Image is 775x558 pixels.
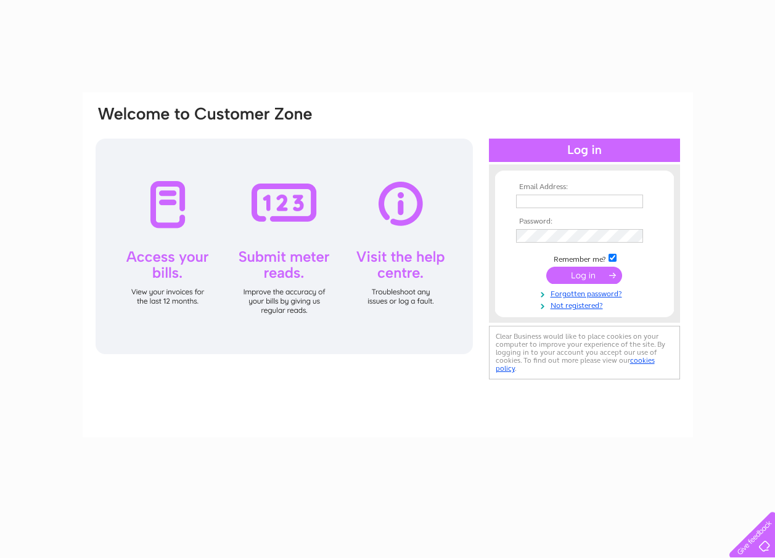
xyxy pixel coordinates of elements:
td: Remember me? [513,252,656,264]
th: Password: [513,217,656,226]
th: Email Address: [513,183,656,192]
a: Not registered? [516,299,656,310]
a: cookies policy [496,356,655,373]
a: Forgotten password? [516,287,656,299]
div: Clear Business would like to place cookies on your computer to improve your experience of the sit... [489,326,680,379]
input: Submit [546,267,622,284]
